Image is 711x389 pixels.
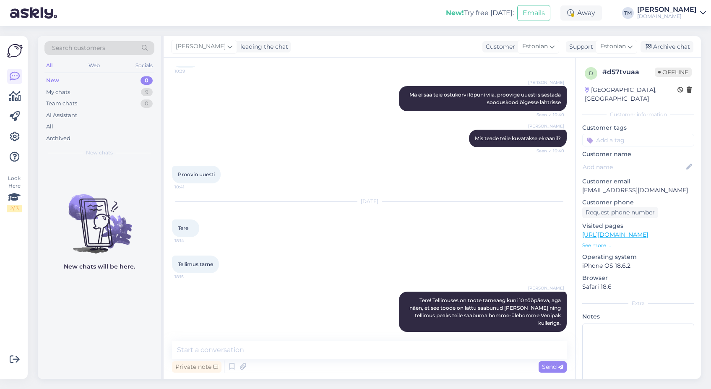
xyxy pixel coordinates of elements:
[542,363,563,371] span: Send
[46,88,70,97] div: My chats
[174,68,206,74] span: 10:39
[517,5,550,21] button: Emails
[178,171,215,178] span: Proovin uuesti
[582,134,694,146] input: Add a tag
[583,162,685,172] input: Add name
[7,205,22,212] div: 2 / 3
[582,282,694,291] p: Safari 18.6
[637,13,697,20] div: [DOMAIN_NAME]
[582,242,694,249] p: See more ...
[582,111,694,118] div: Customer information
[38,179,161,255] img: No chats
[178,261,213,267] span: Tellimus tarne
[44,60,54,71] div: All
[582,177,694,186] p: Customer email
[641,41,693,52] div: Archive chat
[141,88,153,97] div: 9
[582,222,694,230] p: Visited pages
[582,123,694,132] p: Customer tags
[582,150,694,159] p: Customer name
[585,86,677,103] div: [GEOGRAPHIC_DATA], [GEOGRAPHIC_DATA]
[141,99,153,108] div: 0
[7,43,23,59] img: Askly Logo
[174,238,206,244] span: 18:14
[582,198,694,207] p: Customer phone
[533,112,564,118] span: Seen ✓ 10:40
[46,123,53,131] div: All
[446,8,514,18] div: Try free [DATE]:
[87,60,102,71] div: Web
[172,361,221,373] div: Private note
[64,262,135,271] p: New chats will be here.
[582,253,694,261] p: Operating system
[475,135,561,141] span: Mis teade teile kuvatakse ekraanil?
[528,285,564,291] span: [PERSON_NAME]
[446,9,464,17] b: New!
[622,7,634,19] div: TM
[582,207,658,218] div: Request phone number
[52,44,105,52] span: Search customers
[237,42,288,51] div: leading the chat
[582,186,694,195] p: [EMAIL_ADDRESS][DOMAIN_NAME]
[655,68,692,77] span: Offline
[141,76,153,85] div: 0
[582,261,694,270] p: iPhone OS 18.6.2
[582,231,648,238] a: [URL][DOMAIN_NAME]
[560,5,602,21] div: Away
[522,42,548,51] span: Estonian
[409,297,562,326] span: Tere! Tellimuses on toote tarneaeg kuni 10 tööpäeva, aga näen, et see toode on lattu saabunud [PE...
[637,6,697,13] div: [PERSON_NAME]
[582,274,694,282] p: Browser
[528,123,564,129] span: [PERSON_NAME]
[134,60,154,71] div: Socials
[582,312,694,321] p: Notes
[176,42,226,51] span: [PERSON_NAME]
[86,149,113,157] span: New chats
[46,76,59,85] div: New
[533,148,564,154] span: Seen ✓ 10:40
[46,99,77,108] div: Team chats
[582,300,694,307] div: Extra
[7,175,22,212] div: Look Here
[178,225,188,231] span: Tere
[46,111,77,120] div: AI Assistant
[589,70,593,76] span: d
[566,42,593,51] div: Support
[533,332,564,339] span: 18:27
[174,184,206,190] span: 10:41
[482,42,515,51] div: Customer
[528,79,564,86] span: [PERSON_NAME]
[409,91,562,105] span: Ma ei saa teie ostukorvi lõpuni viia, proovige uuesti sisestada sooduskood õigesse lahtrisse
[172,198,567,205] div: [DATE]
[46,134,70,143] div: Archived
[637,6,706,20] a: [PERSON_NAME][DOMAIN_NAME]
[600,42,626,51] span: Estonian
[174,274,206,280] span: 18:15
[602,67,655,77] div: # d57tvuaa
